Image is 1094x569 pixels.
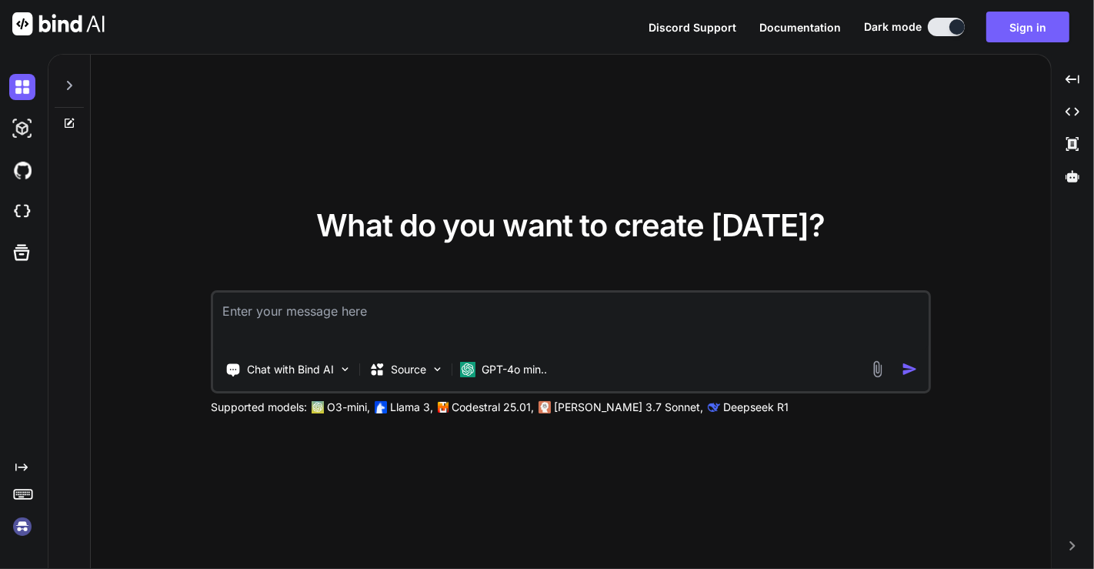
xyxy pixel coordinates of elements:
[539,401,551,413] img: claude
[482,362,547,377] p: GPT-4o min..
[759,19,841,35] button: Documentation
[375,401,387,413] img: Llama2
[12,12,105,35] img: Bind AI
[649,19,736,35] button: Discord Support
[9,115,35,142] img: darkAi-studio
[869,360,886,378] img: attachment
[247,362,334,377] p: Chat with Bind AI
[986,12,1069,42] button: Sign in
[9,514,35,540] img: signin
[327,400,370,415] p: O3-mini,
[438,402,449,413] img: Mistral-AI
[452,400,534,415] p: Codestral 25.01,
[708,401,720,413] img: claude
[460,362,475,377] img: GPT-4o mini
[431,363,444,376] img: Pick Models
[723,400,789,415] p: Deepseek R1
[554,400,703,415] p: [PERSON_NAME] 3.7 Sonnet,
[9,199,35,225] img: cloudideIcon
[759,21,841,34] span: Documentation
[9,74,35,100] img: darkChat
[339,363,352,376] img: Pick Tools
[316,206,825,244] span: What do you want to create [DATE]?
[312,401,324,413] img: GPT-4
[864,19,922,35] span: Dark mode
[211,400,307,415] p: Supported models:
[9,157,35,183] img: githubDark
[902,361,918,377] img: icon
[649,21,736,34] span: Discord Support
[391,362,426,377] p: Source
[390,400,433,415] p: Llama 3,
